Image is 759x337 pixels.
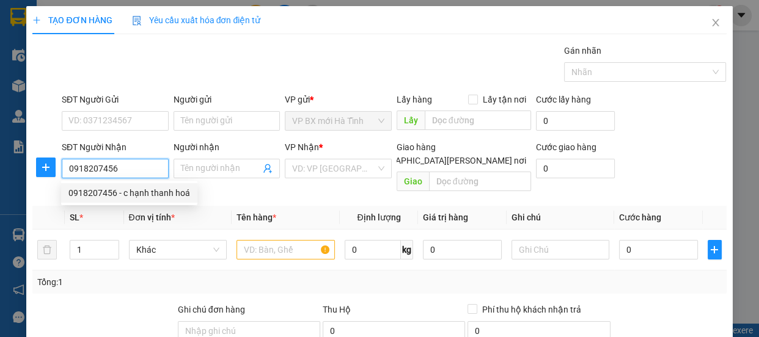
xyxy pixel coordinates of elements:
[401,240,413,259] span: kg
[423,240,502,259] input: 0
[429,172,531,191] input: Dọc đường
[423,212,468,222] span: Giá trị hàng
[263,164,273,173] span: user-add
[132,16,142,26] img: icon
[36,158,56,177] button: plus
[285,142,319,152] span: VP Nhận
[32,16,41,24] span: plus
[708,240,722,259] button: plus
[62,93,169,106] div: SĐT Người Gửi
[536,95,591,104] label: Cước lấy hàng
[174,93,280,106] div: Người gửi
[397,111,425,130] span: Lấy
[478,93,531,106] span: Lấy tận nơi
[61,183,197,203] div: 0918207456 - c hạnh thanh hoá
[323,305,351,314] span: Thu Hộ
[129,212,175,222] span: Đơn vị tính
[397,172,429,191] span: Giao
[536,111,615,131] input: Cước lấy hàng
[237,240,335,259] input: VD: Bàn, Ghế
[357,212,400,222] span: Định lượng
[564,46,601,56] label: Gán nhãn
[708,245,721,255] span: plus
[68,186,190,200] div: 0918207456 - c hạnh thanh hoá
[477,303,586,316] span: Phí thu hộ khách nhận trả
[292,112,384,130] span: VP BX mới Hà Tĩnh
[178,305,245,314] label: Ghi chú đơn hàng
[70,212,79,222] span: SL
[397,142,436,152] span: Giao hàng
[711,18,721,27] span: close
[174,140,280,154] div: Người nhận
[359,154,531,167] span: [GEOGRAPHIC_DATA][PERSON_NAME] nơi
[397,95,432,104] span: Lấy hàng
[237,212,276,222] span: Tên hàng
[536,142,596,152] label: Cước giao hàng
[507,206,615,230] th: Ghi chú
[425,111,531,130] input: Dọc đường
[285,93,392,106] div: VP gửi
[37,275,294,289] div: Tổng: 1
[512,240,610,259] input: Ghi Chú
[132,15,261,25] span: Yêu cầu xuất hóa đơn điện tử
[62,140,169,154] div: SĐT Người Nhận
[536,159,615,178] input: Cước giao hàng
[37,162,55,172] span: plus
[32,15,112,25] span: TẠO ĐƠN HÀNG
[136,241,220,259] span: Khác
[698,6,733,40] button: Close
[619,212,661,222] span: Cước hàng
[37,240,57,259] button: delete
